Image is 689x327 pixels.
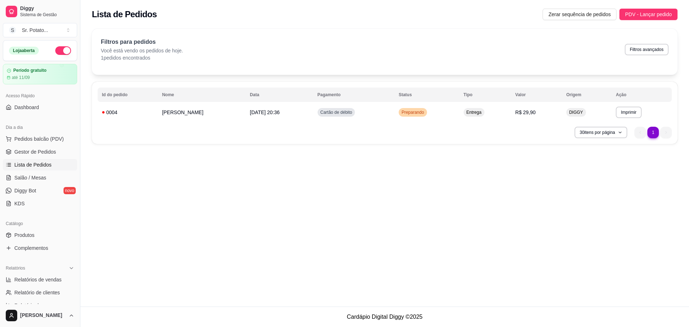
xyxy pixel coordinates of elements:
span: PDV - Lançar pedido [625,10,672,18]
nav: pagination navigation [631,123,675,142]
th: Data [245,88,313,102]
div: Loja aberta [9,47,39,55]
a: Lista de Pedidos [3,159,77,170]
span: Diggy [20,5,74,12]
th: Valor [511,88,562,102]
th: Origem [562,88,611,102]
li: pagination item 1 active [647,127,659,138]
button: Alterar Status [55,46,71,55]
span: [DATE] 20:36 [250,109,280,115]
button: Select a team [3,23,77,37]
p: Você está vendo os pedidos de hoje. [101,47,183,54]
button: Imprimir [616,107,641,118]
span: Cartão de débito [319,109,354,115]
span: Diggy Bot [14,187,36,194]
td: [PERSON_NAME] [158,104,246,121]
a: Gestor de Pedidos [3,146,77,158]
p: Filtros para pedidos [101,38,183,46]
span: Dashboard [14,104,39,111]
article: Período gratuito [13,68,47,73]
div: Acesso Rápido [3,90,77,102]
a: Diggy Botnovo [3,185,77,196]
span: Relatório de mesas [14,302,58,309]
button: Filtros avançados [625,44,669,55]
a: Dashboard [3,102,77,113]
th: Pagamento [313,88,394,102]
span: Relatórios [6,265,25,271]
a: Período gratuitoaté 11/09 [3,64,77,84]
span: Produtos [14,232,34,239]
th: Tipo [459,88,511,102]
button: Pedidos balcão (PDV) [3,133,77,145]
a: Relatório de clientes [3,287,77,298]
span: Sistema de Gestão [20,12,74,18]
span: Lista de Pedidos [14,161,52,168]
span: Pedidos balcão (PDV) [14,135,64,143]
span: Relatórios de vendas [14,276,62,283]
p: 1 pedidos encontrados [101,54,183,61]
footer: Cardápio Digital Diggy © 2025 [80,307,689,327]
a: Relatório de mesas [3,300,77,311]
a: Complementos [3,242,77,254]
button: 30itens por página [575,127,627,138]
div: Sr. Potato ... [22,27,48,34]
th: Id do pedido [98,88,158,102]
a: Produtos [3,229,77,241]
span: Relatório de clientes [14,289,60,296]
span: Entrega [465,109,483,115]
span: KDS [14,200,25,207]
button: PDV - Lançar pedido [619,9,678,20]
div: 0004 [102,109,154,116]
span: Complementos [14,244,48,252]
span: Preparando [400,109,426,115]
a: Relatórios de vendas [3,274,77,285]
span: Salão / Mesas [14,174,46,181]
div: Dia a dia [3,122,77,133]
span: [PERSON_NAME] [20,312,66,319]
button: Zerar sequência de pedidos [543,9,617,20]
h2: Lista de Pedidos [92,9,157,20]
span: S [9,27,16,34]
span: Zerar sequência de pedidos [548,10,611,18]
span: Gestor de Pedidos [14,148,56,155]
a: DiggySistema de Gestão [3,3,77,20]
button: [PERSON_NAME] [3,307,77,324]
a: KDS [3,198,77,209]
th: Status [394,88,459,102]
th: Nome [158,88,246,102]
div: Catálogo [3,218,77,229]
span: R$ 29,90 [515,109,536,115]
article: até 11/09 [12,75,30,80]
a: Salão / Mesas [3,172,77,183]
th: Ação [611,88,672,102]
span: DIGGY [568,109,585,115]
